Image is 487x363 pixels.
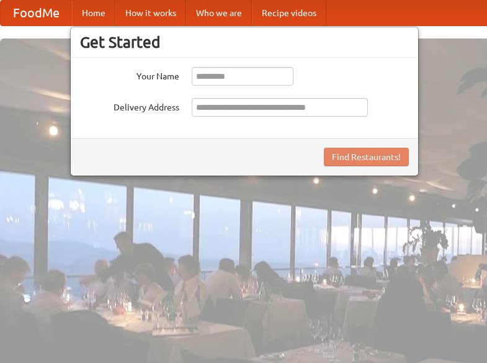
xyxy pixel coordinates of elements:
[115,1,186,25] a: How it works
[252,1,326,25] a: Recipe videos
[80,67,179,83] label: Your Name
[80,33,409,52] h3: Get Started
[324,148,409,166] button: Find Restaurants!
[186,1,252,25] a: Who we are
[80,98,179,114] label: Delivery Address
[1,1,72,25] a: FoodMe
[72,1,115,25] a: Home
